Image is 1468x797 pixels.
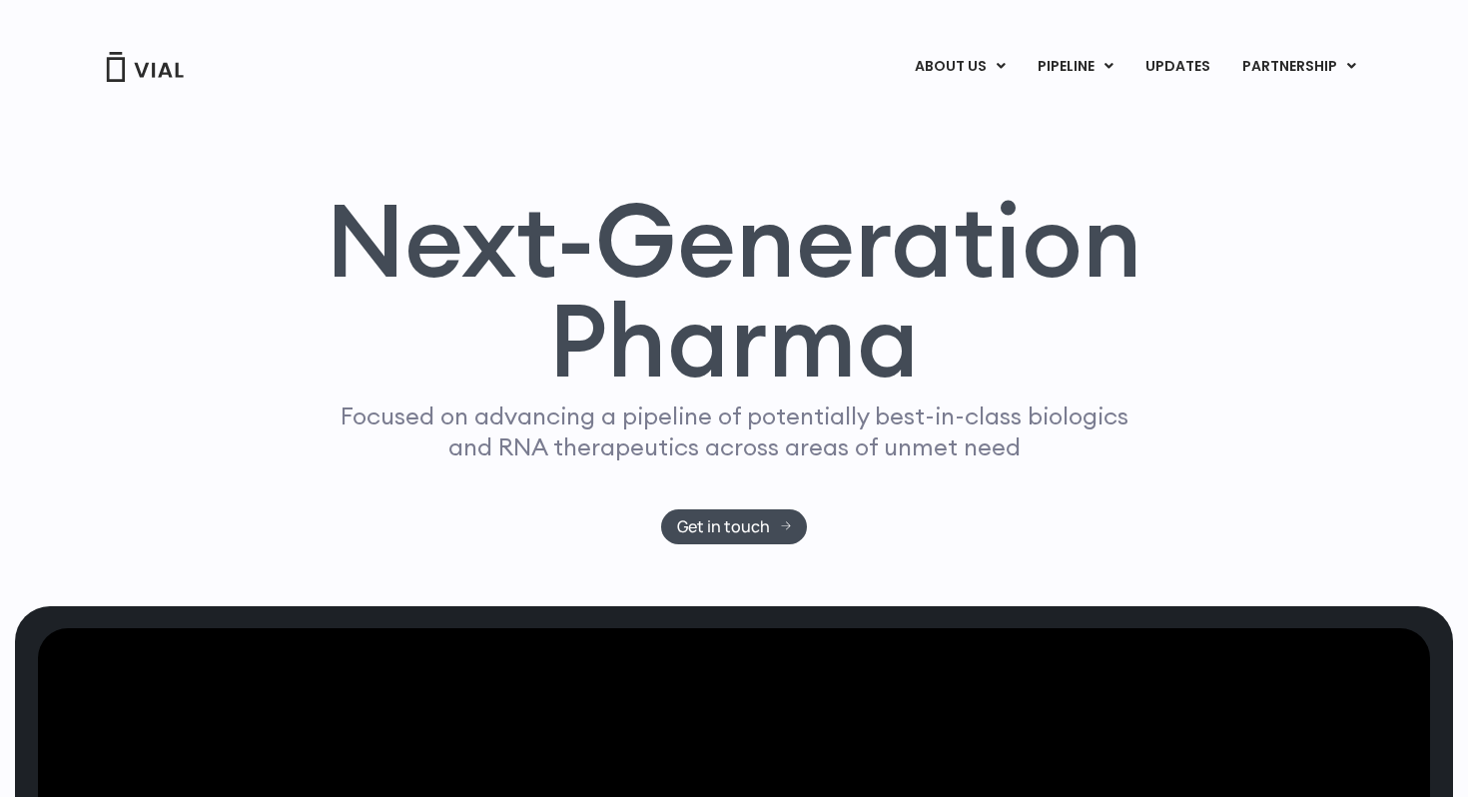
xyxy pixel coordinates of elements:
a: ABOUT USMenu Toggle [899,50,1021,84]
a: UPDATES [1129,50,1225,84]
a: PARTNERSHIPMenu Toggle [1226,50,1372,84]
a: PIPELINEMenu Toggle [1022,50,1128,84]
img: Vial Logo [105,52,185,82]
a: Get in touch [661,509,808,544]
p: Focused on advancing a pipeline of potentially best-in-class biologics and RNA therapeutics acros... [332,400,1136,462]
h1: Next-Generation Pharma [302,190,1166,392]
span: Get in touch [677,519,770,534]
